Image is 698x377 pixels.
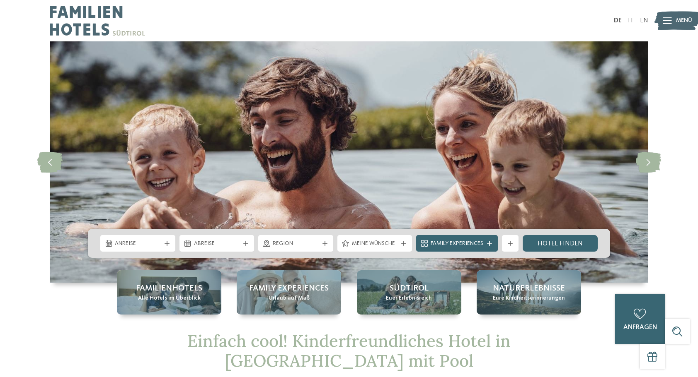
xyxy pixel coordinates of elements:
[117,270,221,315] a: Kinderfreundliches Hotel in Südtirol mit Pool gesucht? Familienhotels Alle Hotels im Überblick
[676,17,692,25] span: Menü
[431,240,483,248] span: Family Experiences
[138,294,201,303] span: Alle Hotels im Überblick
[187,330,511,371] span: Einfach cool! Kinderfreundliches Hotel in [GEOGRAPHIC_DATA] mit Pool
[386,294,432,303] span: Euer Erlebnisreich
[237,270,341,315] a: Kinderfreundliches Hotel in Südtirol mit Pool gesucht? Family Experiences Urlaub auf Maß
[614,17,622,24] a: DE
[136,283,202,294] span: Familienhotels
[493,283,565,294] span: Naturerlebnisse
[640,17,648,24] a: EN
[477,270,581,315] a: Kinderfreundliches Hotel in Südtirol mit Pool gesucht? Naturerlebnisse Eure Kindheitserinnerungen
[615,294,665,344] a: anfragen
[493,294,565,303] span: Eure Kindheitserinnerungen
[249,283,329,294] span: Family Experiences
[50,41,648,283] img: Kinderfreundliches Hotel in Südtirol mit Pool gesucht?
[357,270,461,315] a: Kinderfreundliches Hotel in Südtirol mit Pool gesucht? Südtirol Euer Erlebnisreich
[115,240,161,248] span: Anreise
[390,283,429,294] span: Südtirol
[273,240,319,248] span: Region
[623,324,657,331] span: anfragen
[628,17,634,24] a: IT
[194,240,240,248] span: Abreise
[269,294,310,303] span: Urlaub auf Maß
[352,240,398,248] span: Meine Wünsche
[523,235,598,252] a: Hotel finden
